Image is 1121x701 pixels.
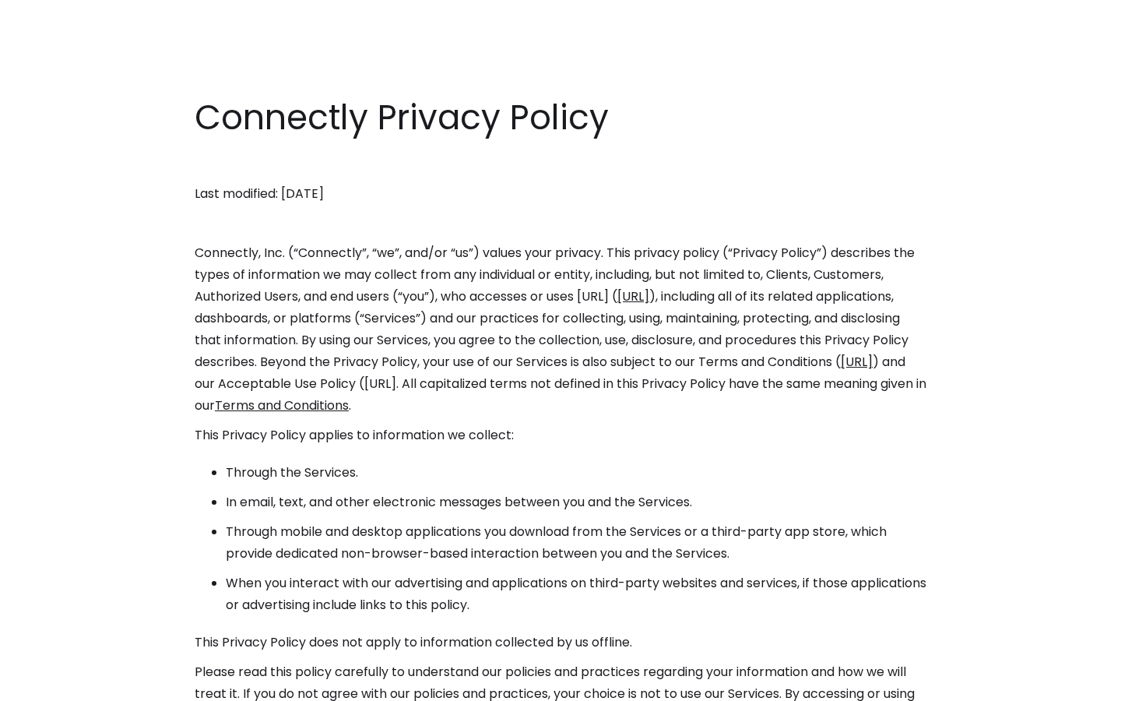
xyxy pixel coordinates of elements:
[226,572,926,616] li: When you interact with our advertising and applications on third-party websites and services, if ...
[195,424,926,446] p: This Privacy Policy applies to information we collect:
[226,521,926,565] li: Through mobile and desktop applications you download from the Services or a third-party app store...
[31,674,93,696] ul: Language list
[226,491,926,513] li: In email, text, and other electronic messages between you and the Services.
[215,396,349,414] a: Terms and Conditions
[841,353,873,371] a: [URL]
[195,93,926,142] h1: Connectly Privacy Policy
[195,183,926,205] p: Last modified: [DATE]
[16,672,93,696] aside: Language selected: English
[195,213,926,234] p: ‍
[617,287,649,305] a: [URL]
[226,462,926,484] li: Through the Services.
[195,153,926,175] p: ‍
[195,242,926,417] p: Connectly, Inc. (“Connectly”, “we”, and/or “us”) values your privacy. This privacy policy (“Priva...
[195,632,926,653] p: This Privacy Policy does not apply to information collected by us offline.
